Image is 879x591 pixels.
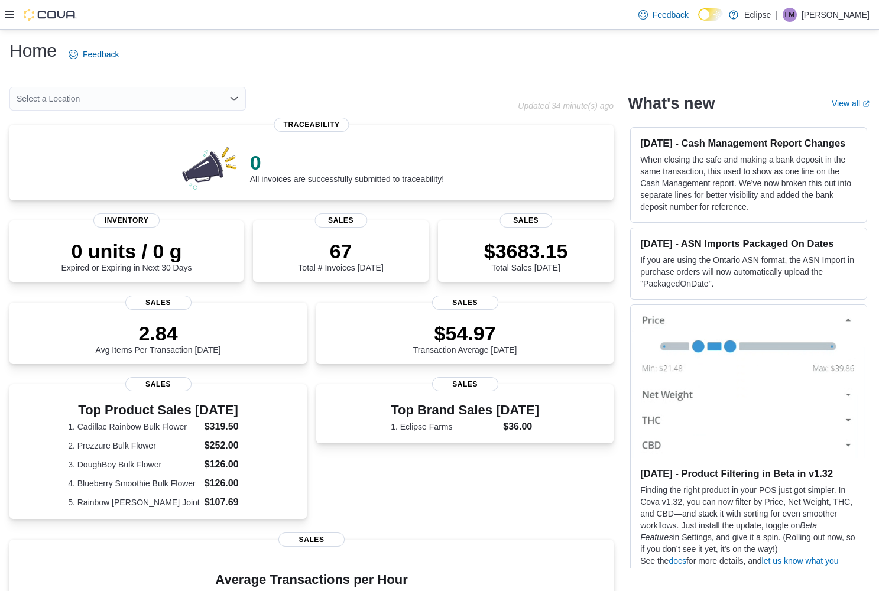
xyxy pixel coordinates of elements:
[205,476,248,491] dd: $126.00
[68,403,248,417] h3: Top Product Sales [DATE]
[802,8,870,22] p: [PERSON_NAME]
[640,484,857,555] p: Finding the right product in your POS just got simpler. In Cova v1.32, you can now filter by Pric...
[179,144,241,191] img: 0
[640,137,857,149] h3: [DATE] - Cash Management Report Changes
[205,420,248,434] dd: $319.50
[96,322,221,355] div: Avg Items Per Transaction [DATE]
[61,239,192,263] p: 0 units / 0 g
[776,8,778,22] p: |
[205,457,248,472] dd: $126.00
[125,295,192,310] span: Sales
[653,9,689,21] span: Feedback
[205,439,248,453] dd: $252.00
[640,154,857,213] p: When closing the safe and making a bank deposit in the same transaction, this used to show as one...
[391,403,539,417] h3: Top Brand Sales [DATE]
[68,440,200,452] dt: 2. Prezzure Bulk Flower
[278,532,345,547] span: Sales
[640,555,857,579] p: See the for more details, and after you’ve given it a try.
[68,421,200,433] dt: 1. Cadillac Rainbow Bulk Flower
[9,39,57,63] h1: Home
[640,254,857,290] p: If you are using the Ontario ASN format, the ASN Import in purchase orders will now automatically...
[669,556,686,566] a: docs
[250,151,444,184] div: All invoices are successfully submitted to traceability!
[785,8,795,22] span: LM
[698,8,723,21] input: Dark Mode
[68,459,200,470] dt: 3. DoughBoy Bulk Flower
[274,118,349,132] span: Traceability
[68,478,200,489] dt: 4. Blueberry Smoothie Bulk Flower
[205,495,248,509] dd: $107.69
[628,94,715,113] h2: What's new
[484,239,568,263] p: $3683.15
[298,239,383,272] div: Total # Invoices [DATE]
[432,295,498,310] span: Sales
[298,239,383,263] p: 67
[640,238,857,249] h3: [DATE] - ASN Imports Packaged On Dates
[19,573,604,587] h4: Average Transactions per Hour
[93,213,160,228] span: Inventory
[96,322,221,345] p: 2.84
[250,151,444,174] p: 0
[314,213,367,228] span: Sales
[61,239,192,272] div: Expired or Expiring in Next 30 Days
[484,239,568,272] div: Total Sales [DATE]
[783,8,797,22] div: Lanai Monahan
[68,496,200,508] dt: 5. Rainbow [PERSON_NAME] Joint
[499,213,552,228] span: Sales
[640,467,857,479] h3: [DATE] - Product Filtering in Beta in v1.32
[432,377,498,391] span: Sales
[634,3,693,27] a: Feedback
[413,322,517,355] div: Transaction Average [DATE]
[125,377,192,391] span: Sales
[503,420,539,434] dd: $36.00
[24,9,77,21] img: Cova
[744,8,771,22] p: Eclipse
[862,100,870,108] svg: External link
[391,421,498,433] dt: 1. Eclipse Farms
[83,48,119,60] span: Feedback
[518,101,614,111] p: Updated 34 minute(s) ago
[832,99,870,108] a: View allExternal link
[413,322,517,345] p: $54.97
[229,94,239,103] button: Open list of options
[64,43,124,66] a: Feedback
